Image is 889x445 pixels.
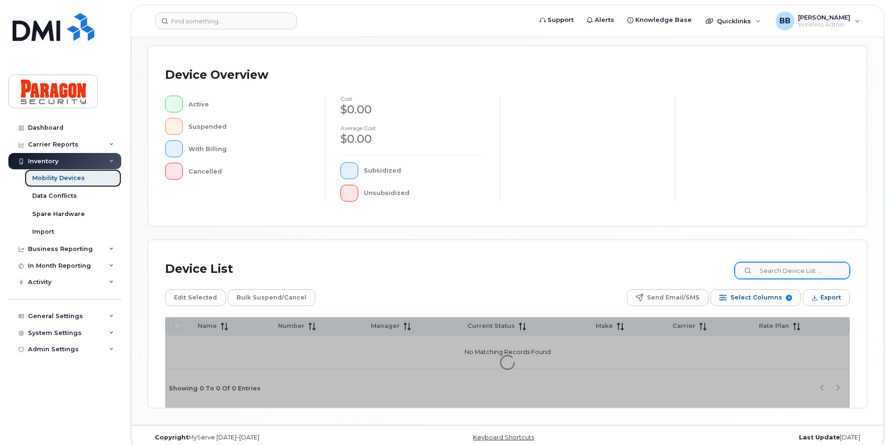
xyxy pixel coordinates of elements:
span: [PERSON_NAME] [798,14,850,21]
strong: Last Update [799,434,840,441]
div: Suspended [188,118,311,135]
span: Select Columns [730,291,782,305]
div: With Billing [188,140,311,157]
span: Edit Selected [174,291,217,305]
div: Device List [165,257,233,281]
div: Subsidized [364,162,486,179]
div: Active [188,96,311,112]
div: Device Overview [165,63,268,87]
span: Support [548,15,574,25]
span: Wireless Admin [798,21,850,28]
a: Knowledge Base [621,11,698,29]
div: Cancelled [188,163,311,180]
div: Quicklinks [699,12,767,30]
button: Bulk Suspend/Cancel [228,289,315,306]
span: Alerts [595,15,614,25]
button: Select Columns 9 [710,289,801,306]
h4: Average cost [340,125,485,131]
div: Barb Burling [769,12,867,30]
div: [DATE] [627,434,867,441]
span: Export [820,291,841,305]
button: Export [803,289,850,306]
strong: Copyright [155,434,188,441]
div: $0.00 [340,131,485,147]
a: Alerts [580,11,621,29]
h4: cost [340,96,485,102]
a: Keyboard Shortcuts [473,434,534,441]
span: Bulk Suspend/Cancel [236,291,306,305]
div: $0.00 [340,102,485,118]
div: Unsubsidized [364,185,486,202]
span: BB [779,15,791,27]
span: Quicklinks [717,17,751,25]
span: 9 [786,295,792,301]
button: Edit Selected [165,289,226,306]
div: MyServe [DATE]–[DATE] [148,434,388,441]
button: Send Email/SMS [627,289,708,306]
input: Search Device List ... [735,262,850,279]
span: Send Email/SMS [647,291,700,305]
a: Support [533,11,580,29]
span: Knowledge Base [635,15,692,25]
input: Find something... [155,13,297,29]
